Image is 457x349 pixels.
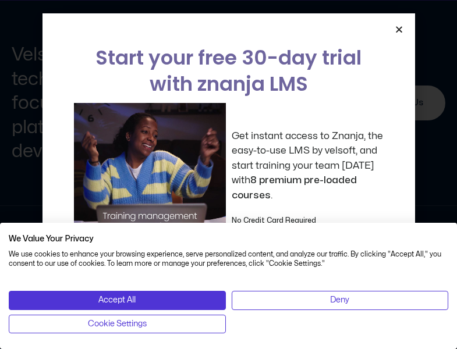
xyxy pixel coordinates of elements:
p: Get instant access to Znanja, the easy-to-use LMS by velsoft, and start training your team [DATE]... [232,129,384,203]
span: Cookie Settings [88,318,147,330]
button: Accept all cookies [9,291,226,309]
button: Adjust cookie preferences [9,315,226,333]
span: Accept All [98,294,136,307]
h2: We Value Your Privacy [9,234,448,244]
button: Deny all cookies [232,291,449,309]
a: Close [395,25,403,34]
img: a woman sitting at her laptop dancing [74,103,226,255]
h2: Start your free 30-day trial with znanja LMS [74,45,384,97]
span: Deny [330,294,349,307]
p: We use cookies to enhance your browsing experience, serve personalized content, and analyze our t... [9,250,448,269]
strong: 8 premium pre-loaded courses [232,175,357,200]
